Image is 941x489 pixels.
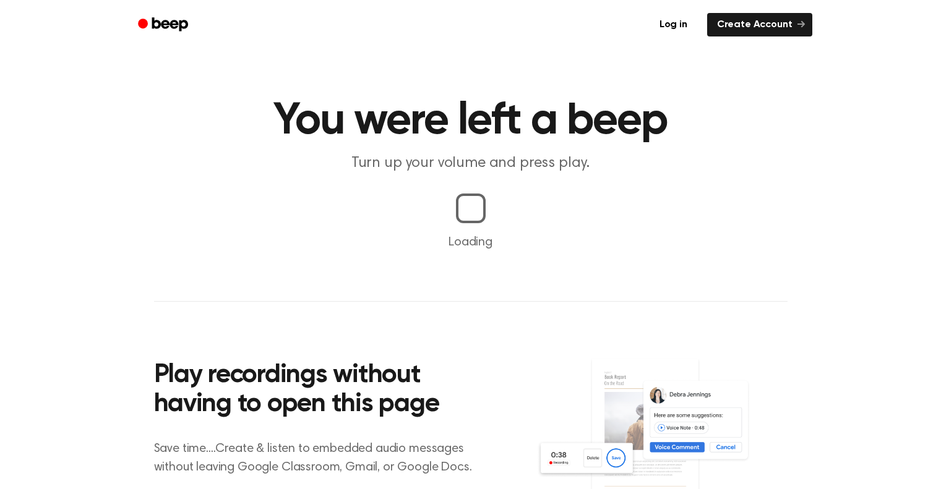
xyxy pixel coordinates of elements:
[707,13,812,36] a: Create Account
[154,440,488,477] p: Save time....Create & listen to embedded audio messages without leaving Google Classroom, Gmail, ...
[154,361,488,420] h2: Play recordings without having to open this page
[647,11,700,39] a: Log in
[15,233,926,252] p: Loading
[154,99,788,143] h1: You were left a beep
[233,153,708,174] p: Turn up your volume and press play.
[129,13,199,37] a: Beep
